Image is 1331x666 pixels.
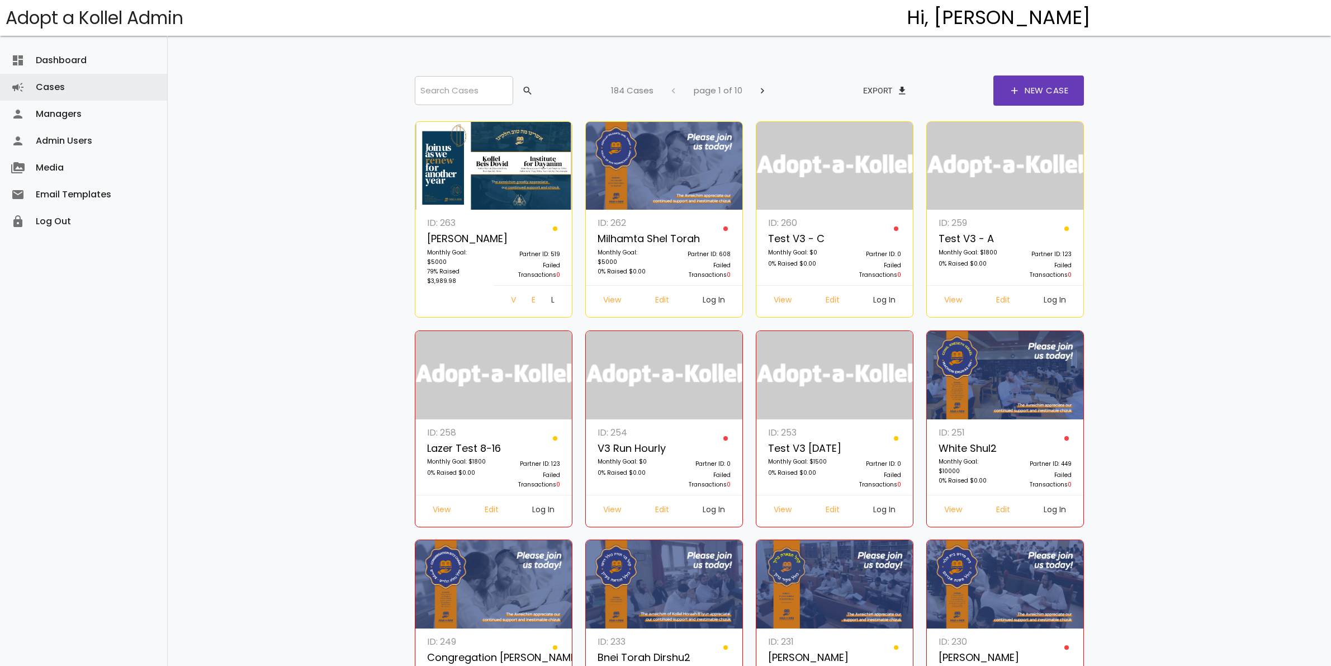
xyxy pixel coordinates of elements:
img: logonobg.png [927,122,1084,210]
a: Log In [1035,291,1075,311]
a: View [424,501,460,521]
p: ID: 233 [598,634,658,649]
p: Failed Transactions [670,470,731,489]
i: person [11,127,25,154]
p: 0% Raised $0.00 [598,468,658,479]
a: Edit [646,291,678,311]
i: dashboard [11,47,25,74]
a: View [765,291,801,311]
p: 184 Cases [611,83,653,98]
img: z9NQUo20Gg.X4VDNcvjTb.jpg [586,122,743,210]
p: ID: 258 [427,425,487,440]
p: Failed Transactions [1011,470,1072,489]
p: Monthly Goal: $5000 [598,248,658,267]
p: ID: 263 [427,215,487,230]
span: search [522,81,533,101]
a: Edit [523,291,543,311]
a: Log In [694,291,734,311]
img: logonobg.png [415,331,572,419]
a: View [935,501,971,521]
p: Partner ID: 519 [500,249,560,261]
img: hSLOaZEiFM.1NDQ4Pb0TM.jpg [927,540,1084,629]
p: ID: 230 [939,634,999,649]
button: chevron_right [748,81,777,101]
span: 0 [556,480,560,489]
p: Partner ID: 0 [670,459,731,470]
p: 0% Raised $0.00 [768,468,828,479]
a: Partner ID: 519 Failed Transactions0 [494,215,566,285]
a: Log In [864,291,904,311]
span: 0 [897,480,901,489]
p: ID: 253 [768,425,828,440]
a: Partner ID: 123 Failed Transactions0 [1005,215,1078,285]
p: ID: 260 [768,215,828,230]
a: Edit [987,501,1019,521]
a: ID: 263 [PERSON_NAME] Monthly Goal: $5000 79% Raised $3,989.98 [421,215,494,291]
img: u0VoB9Uliv.XnN1VgpEBM.jpg [756,540,913,629]
p: [PERSON_NAME] [427,230,487,248]
img: logonobg.png [756,122,913,210]
span: chevron_right [757,81,768,101]
p: Monthly Goal: $0 [598,457,658,468]
a: Edit [476,501,508,521]
a: ID: 258 Lazer Test 8-16 Monthly Goal: $1800 0% Raised $0.00 [421,425,494,495]
a: Edit [817,291,849,311]
span: file_download [897,81,908,101]
a: View [765,501,801,521]
p: ID: 259 [939,215,999,230]
a: Log In [694,501,734,521]
p: Monthly Goal: $1800 [427,457,487,468]
p: Monthly Goal: $5000 [427,248,487,267]
button: search [513,81,540,101]
p: Failed Transactions [500,470,560,489]
p: Partner ID: 0 [841,459,901,470]
span: 0 [897,271,901,279]
p: Test V3 [DATE] [768,440,828,457]
img: nqT0rzcf2C.M5AQECmsOx.jpg [415,540,572,629]
a: Partner ID: 0 Failed Transactions0 [664,425,737,495]
a: ID: 262 Milhamta Shel Torah Monthly Goal: $5000 0% Raised $0.00 [591,215,664,285]
p: Monthly Goal: $0 [768,248,828,259]
img: MXEQqoZPwO.sv5M4pC8Sb.jpg [586,540,743,629]
p: Failed Transactions [500,261,560,280]
a: ID: 253 Test V3 [DATE] Monthly Goal: $1500 0% Raised $0.00 [762,425,835,495]
p: ID: 231 [768,634,828,649]
p: ID: 251 [939,425,999,440]
button: Exportfile_download [854,81,917,101]
img: logonobg.png [756,331,913,419]
p: Failed Transactions [841,470,901,489]
p: White Shul2 [939,440,999,457]
p: Partner ID: 449 [1011,459,1072,470]
p: Milhamta Shel Torah [598,230,658,248]
a: ID: 254 v3 run hourly Monthly Goal: $0 0% Raised $0.00 [591,425,664,495]
p: Partner ID: 0 [841,249,901,261]
a: Log In [1035,501,1075,521]
p: page 1 of 10 [694,83,742,98]
a: addNew Case [993,75,1084,106]
a: Partner ID: 608 Failed Transactions0 [664,215,737,285]
i: lock [11,208,25,235]
i: person [11,101,25,127]
p: Failed Transactions [1011,261,1072,280]
a: Edit [646,501,678,521]
span: 0 [727,480,731,489]
a: View [502,291,523,311]
a: View [935,291,971,311]
img: 6GPLfb0Mk4.zBtvR2DLF4.png [927,331,1084,419]
p: 0% Raised $0.00 [598,267,658,278]
p: ID: 254 [598,425,658,440]
p: Test v3 - c [768,230,828,248]
p: v3 run hourly [598,440,658,457]
a: Partner ID: 0 Failed Transactions0 [835,215,907,285]
a: Log In [864,501,904,521]
img: I2vVEkmzLd.fvn3D5NTra.png [415,122,572,210]
p: Partner ID: 123 [1011,249,1072,261]
p: 0% Raised $0.00 [768,259,828,270]
p: Lazer Test 8-16 [427,440,487,457]
a: Partner ID: 0 Failed Transactions0 [835,425,907,495]
p: ID: 249 [427,634,487,649]
p: Partner ID: 608 [670,249,731,261]
a: ID: 259 Test v3 - A Monthly Goal: $1800 0% Raised $0.00 [932,215,1005,285]
a: View [594,291,630,311]
a: Partner ID: 449 Failed Transactions0 [1005,425,1078,495]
